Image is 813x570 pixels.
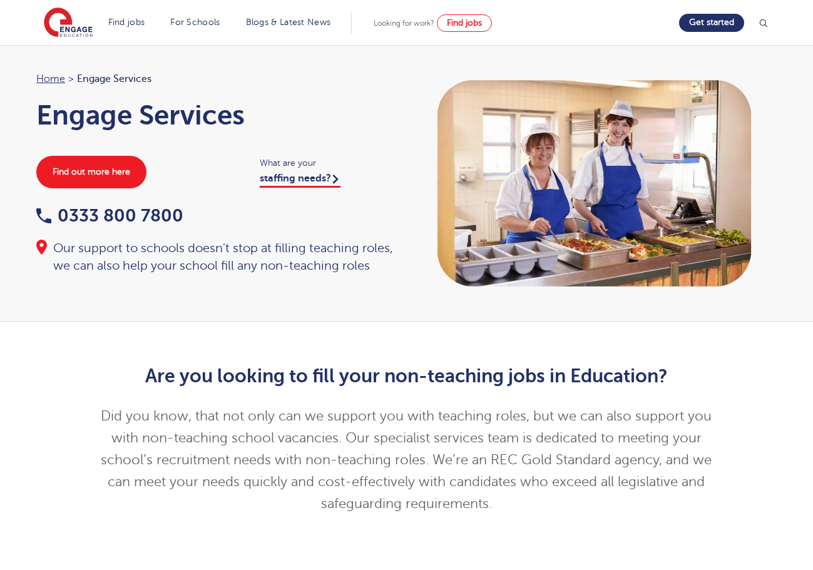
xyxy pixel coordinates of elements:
span: What are your [260,156,394,170]
a: Home [36,73,65,84]
span: > [68,73,74,84]
a: Find jobs [437,14,492,32]
span: Did you know, that not only can we support you with teaching roles, but we can also support you w... [101,409,712,511]
span: Looking for work? [374,19,434,28]
a: 0333 800 7800 [36,206,183,225]
a: Find out more here [36,156,146,188]
span: Find jobs [447,18,482,28]
a: For Schools [170,18,220,27]
a: Blogs & Latest News [246,18,331,27]
img: Engage Education [44,8,93,39]
div: Our support to schools doesn't stop at filling teaching roles, we can also help your school fill ... [36,240,394,275]
a: Get started [679,14,744,32]
a: Find jobs [108,18,145,27]
nav: breadcrumb [36,71,394,87]
h1: Engage Services [36,99,394,131]
span: Engage Services [77,71,151,87]
h2: Are you looking to fill your non-teaching jobs in Education? [100,365,713,387]
a: staffing needs? [260,173,340,188]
